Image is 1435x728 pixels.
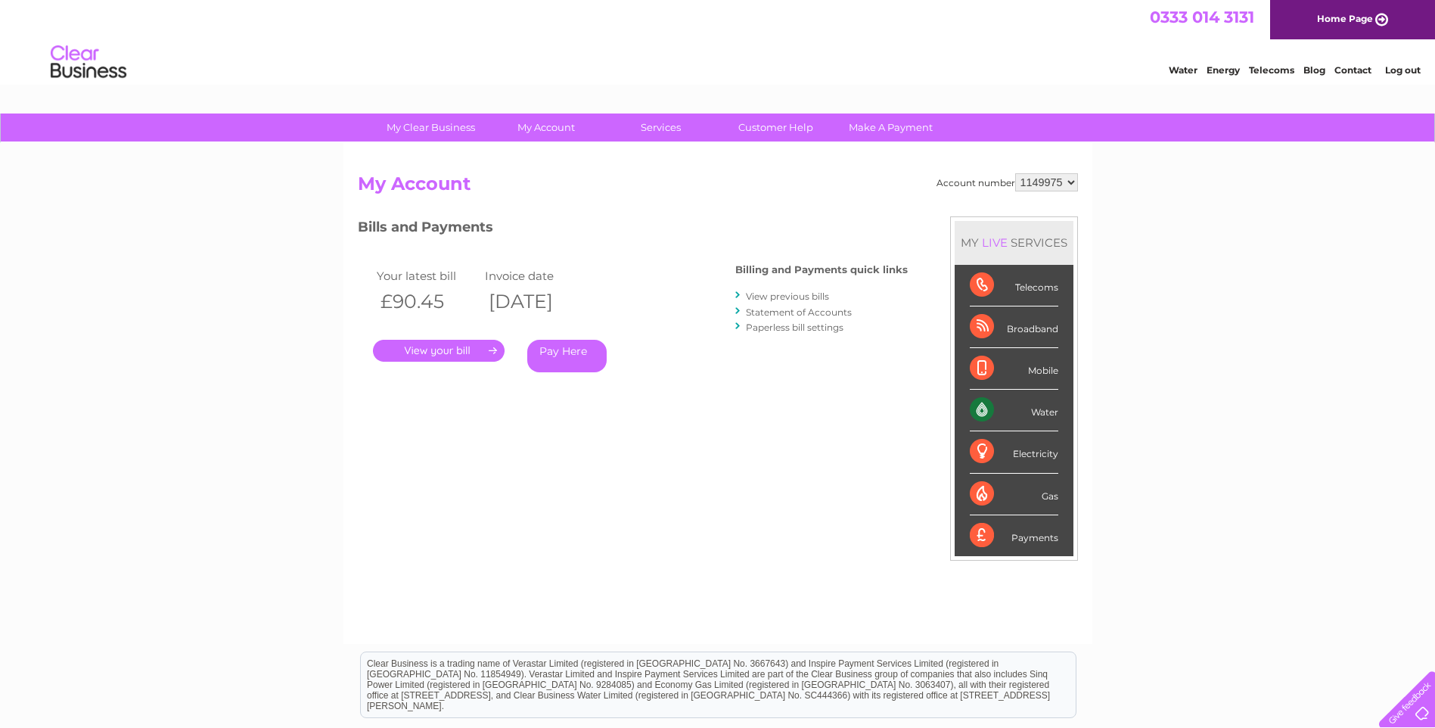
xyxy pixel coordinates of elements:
[1334,64,1371,76] a: Contact
[50,39,127,86] img: logo.png
[373,340,505,362] a: .
[481,266,590,286] td: Invoice date
[1303,64,1325,76] a: Blog
[735,264,908,275] h4: Billing and Payments quick links
[1150,8,1254,26] a: 0333 014 3131
[1385,64,1421,76] a: Log out
[970,390,1058,431] div: Water
[361,8,1076,73] div: Clear Business is a trading name of Verastar Limited (registered in [GEOGRAPHIC_DATA] No. 3667643...
[746,322,843,333] a: Paperless bill settings
[936,173,1078,191] div: Account number
[483,114,608,142] a: My Account
[373,286,482,317] th: £90.45
[970,515,1058,556] div: Payments
[979,235,1011,250] div: LIVE
[970,348,1058,390] div: Mobile
[373,266,482,286] td: Your latest bill
[970,306,1058,348] div: Broadband
[1207,64,1240,76] a: Energy
[746,291,829,302] a: View previous bills
[481,286,590,317] th: [DATE]
[527,340,607,372] a: Pay Here
[358,173,1078,202] h2: My Account
[598,114,723,142] a: Services
[1169,64,1197,76] a: Water
[746,306,852,318] a: Statement of Accounts
[970,431,1058,473] div: Electricity
[828,114,953,142] a: Make A Payment
[713,114,838,142] a: Customer Help
[970,474,1058,515] div: Gas
[368,114,493,142] a: My Clear Business
[970,265,1058,306] div: Telecoms
[358,216,908,243] h3: Bills and Payments
[955,221,1073,264] div: MY SERVICES
[1249,64,1294,76] a: Telecoms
